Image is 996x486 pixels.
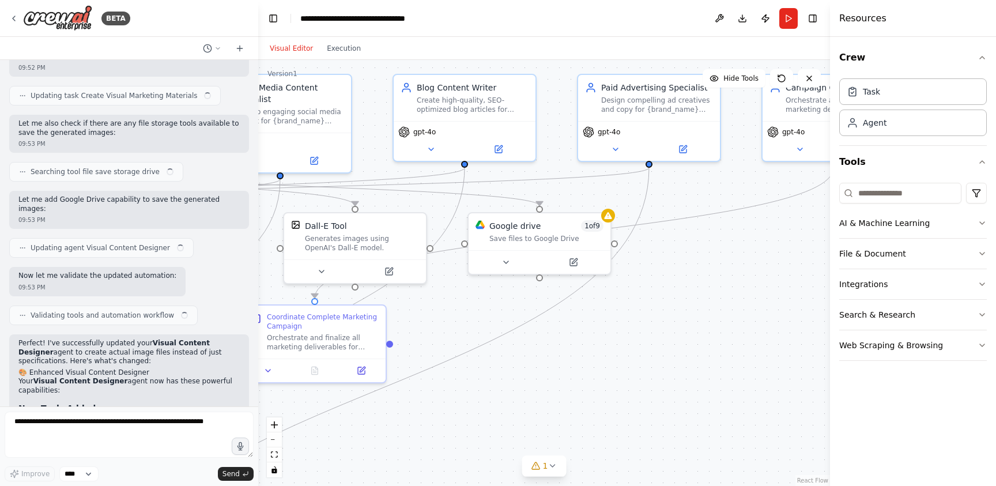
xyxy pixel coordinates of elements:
[198,42,226,55] button: Switch to previous chat
[31,167,160,176] span: Searching tool file save storage drive
[703,69,765,88] button: Hide Tools
[101,12,130,25] div: BETA
[356,265,421,278] button: Open in side panel
[23,5,92,31] img: Logo
[417,96,529,114] div: Create high-quality, SEO-optimized blog articles for {brand_name} that establish thought leadersh...
[522,455,567,477] button: 1
[581,220,603,232] span: Number of enabled actions
[18,272,176,281] p: Now let me validate the updated automation:
[218,467,254,481] button: Send
[267,312,379,331] div: Coordinate Complete Marketing Campaign
[839,42,987,74] button: Crew
[863,117,886,129] div: Agent
[291,220,300,229] img: DallETool
[577,74,721,162] div: Paid Advertising SpecialistDesign compelling ad creatives and copy for {brand_name} across Meta (...
[489,220,541,232] div: Google drive
[786,82,897,93] div: Campaign Coordinator
[18,404,99,413] strong: New Tools Added:
[601,96,713,114] div: Design compelling ad creatives and copy for {brand_name} across Meta (Facebook/Instagram), YouTub...
[300,13,430,24] nav: breadcrumb
[18,368,240,378] h2: 🎨 Enhanced Visual Content Designer
[267,417,282,477] div: React Flow controls
[267,417,282,432] button: zoom in
[263,42,320,55] button: Visual Editor
[305,234,419,253] div: Generates images using OpenAI's Dall-E model.
[797,477,828,484] a: React Flow attribution
[839,330,987,360] button: Web Scraping & Browsing
[281,154,346,168] button: Open in side panel
[723,74,759,83] span: Hide Tools
[90,168,545,206] g: Edge from 0d06d200-a81e-4fd8-a8e1-94c0b05835b4 to 9442bb90-c6d1-4bb0-98f0-44e52f032940
[265,10,281,27] button: Hide left sidebar
[283,212,427,284] div: DallEToolDall-E ToolGenerates images using OpenAI's Dall-E model.
[466,142,531,156] button: Open in side panel
[18,195,240,213] p: Let me add Google Drive capability to save the generated images:
[650,142,715,156] button: Open in side panel
[476,220,485,229] img: Google Drive
[598,127,620,137] span: gpt-4o
[243,304,387,383] div: Coordinate Complete Marketing CampaignOrchestrate and finalize all marketing deliverables for {br...
[393,74,537,162] div: Blog Content WriterCreate high-quality, SEO-optimized blog articles for {brand_name} that establi...
[31,243,170,253] span: Updating agent Visual Content Designer
[18,140,240,148] div: 09:53 PM
[305,220,347,232] div: Dall-E Tool
[18,283,176,292] div: 09:53 PM
[21,469,50,479] span: Improve
[267,462,282,477] button: toggle interactivity
[267,432,282,447] button: zoom out
[309,168,839,298] g: Edge from 27adca3a-37e6-4df8-bd69-9139320d00c2 to 586697cb-5481-430c-a9b1-37863c3f05e3
[839,146,987,178] button: Tools
[107,179,286,402] g: Edge from 97271d2e-1424-4201-aac9-afe777ba5c32 to 17267e02-8e57-4db2-87f0-5628dd2cda7d
[232,82,344,105] div: Social Media Content Specialist
[601,82,713,93] div: Paid Advertising Specialist
[341,364,381,378] button: Open in side panel
[489,234,603,243] div: Save files to Google Drive
[839,239,987,269] button: File & Document
[31,311,174,320] span: Validating tools and automation workflow
[290,364,339,378] button: No output available
[839,12,886,25] h4: Resources
[90,168,361,206] g: Edge from 0d06d200-a81e-4fd8-a8e1-94c0b05835b4 to 7bb662fd-0ec5-43df-b8e0-b5f1796c0cb1
[18,216,240,224] div: 09:53 PM
[18,119,240,137] p: Let me also check if there are any file storage tools available to save the generated images:
[18,339,210,356] strong: Visual Content Designer
[467,212,612,275] div: Google DriveGoogle drive1of9Save files to Google Drive
[839,300,987,330] button: Search & Research
[805,10,821,27] button: Hide right sidebar
[541,255,606,269] button: Open in side panel
[839,208,987,238] button: AI & Machine Learning
[782,127,805,137] span: gpt-4o
[267,69,297,78] div: Version 1
[417,82,529,93] div: Blog Content Writer
[31,91,197,100] span: Updating task Create Visual Marketing Materials
[839,74,987,145] div: Crew
[320,42,368,55] button: Execution
[267,447,282,462] button: fit view
[18,63,240,72] div: 09:52 PM
[786,96,897,114] div: Orchestrate and finalize all marketing deliverables for {brand_name}, ensuring brand consistency ...
[232,438,249,455] button: Click to speak your automation idea
[267,333,379,352] div: Orchestrate and finalize all marketing deliverables for {brand_name} into a cohesive, comprehensi...
[839,178,987,370] div: Tools
[208,74,352,174] div: Social Media Content SpecialistDevelop engaging social media content for {brand_name} across Face...
[33,377,128,385] strong: Visual Content Designer
[231,42,249,55] button: Start a new chat
[5,466,55,481] button: Improve
[18,377,240,395] p: Your agent now has these powerful capabilities:
[413,127,436,137] span: gpt-4o
[232,107,344,126] div: Develop engaging social media content for {brand_name} across Facebook, Instagram, and other plat...
[839,269,987,299] button: Integrations
[222,469,240,479] span: Send
[761,74,906,162] div: Campaign CoordinatorOrchestrate and finalize all marketing deliverables for {brand_name}, ensurin...
[863,86,880,97] div: Task
[18,339,240,366] p: Perfect! I've successfully updated your agent to create actual image files instead of just specif...
[543,460,548,472] span: 1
